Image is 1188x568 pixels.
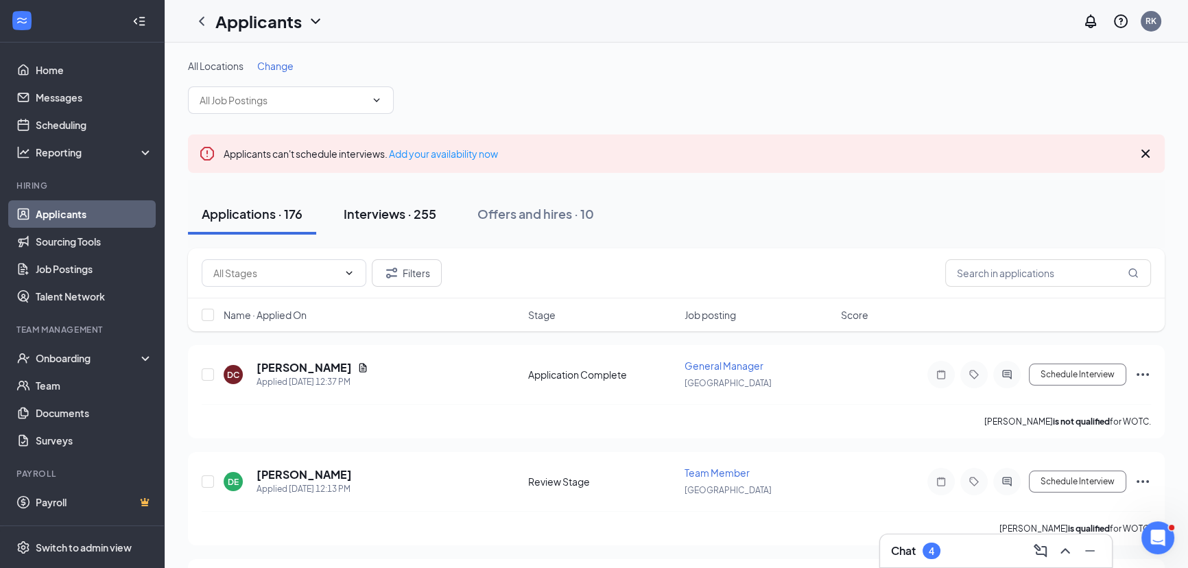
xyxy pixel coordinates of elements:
div: Onboarding [36,351,141,365]
div: Review Stage [528,475,676,488]
svg: Note [933,369,949,380]
svg: UserCheck [16,351,30,365]
span: Change [257,60,294,72]
svg: Tag [966,369,982,380]
svg: Minimize [1082,543,1098,559]
span: [GEOGRAPHIC_DATA] [685,378,772,388]
span: Name · Applied On [224,308,307,322]
a: Home [36,56,153,84]
a: Applicants [36,200,153,228]
a: Add your availability now [389,147,498,160]
div: Team Management [16,324,150,335]
a: Job Postings [36,255,153,283]
svg: Tag [966,476,982,487]
b: is qualified [1068,523,1110,534]
h5: [PERSON_NAME] [257,360,352,375]
div: DC [227,369,239,381]
div: Applied [DATE] 12:37 PM [257,375,368,389]
svg: Cross [1137,145,1154,162]
svg: Error [199,145,215,162]
div: RK [1145,15,1156,27]
button: Filter Filters [372,259,442,287]
a: PayrollCrown [36,488,153,516]
input: Search in applications [945,259,1151,287]
div: DE [228,476,239,488]
div: Reporting [36,145,154,159]
svg: Ellipses [1134,366,1151,383]
a: Sourcing Tools [36,228,153,255]
span: General Manager [685,359,763,372]
h1: Applicants [215,10,302,33]
svg: ActiveChat [999,369,1015,380]
button: ComposeMessage [1030,540,1052,562]
svg: QuestionInfo [1113,13,1129,29]
div: Switch to admin view [36,541,132,554]
svg: ChevronDown [344,268,355,279]
svg: ChevronDown [371,95,382,106]
svg: Document [357,362,368,373]
h5: [PERSON_NAME] [257,467,352,482]
svg: ComposeMessage [1032,543,1049,559]
div: Interviews · 255 [344,205,436,222]
span: [GEOGRAPHIC_DATA] [685,485,772,495]
div: Applications · 176 [202,205,302,222]
div: Offers and hires · 10 [477,205,594,222]
svg: ChevronDown [307,13,324,29]
svg: Analysis [16,145,30,159]
span: Score [841,308,868,322]
svg: Notifications [1082,13,1099,29]
button: Schedule Interview [1029,471,1126,493]
h3: Chat [891,543,916,558]
p: [PERSON_NAME] for WOTC. [999,523,1151,534]
span: Job posting [685,308,736,322]
div: 4 [929,545,934,557]
a: Documents [36,399,153,427]
button: Minimize [1079,540,1101,562]
svg: ChevronLeft [193,13,210,29]
b: is not qualified [1053,416,1110,427]
svg: ChevronUp [1057,543,1073,559]
svg: ActiveChat [999,476,1015,487]
svg: Settings [16,541,30,554]
div: Application Complete [528,368,676,381]
button: ChevronUp [1054,540,1076,562]
div: Applied [DATE] 12:13 PM [257,482,352,496]
div: Payroll [16,468,150,480]
input: All Job Postings [200,93,366,108]
a: Talent Network [36,283,153,310]
svg: Filter [383,265,400,281]
a: Surveys [36,427,153,454]
button: Schedule Interview [1029,364,1126,386]
iframe: Intercom live chat [1141,521,1174,554]
span: All Locations [188,60,243,72]
svg: Collapse [132,14,146,28]
span: Team Member [685,466,750,479]
svg: Ellipses [1134,473,1151,490]
svg: MagnifyingGlass [1128,268,1139,279]
div: Hiring [16,180,150,191]
span: Applicants can't schedule interviews. [224,147,498,160]
p: [PERSON_NAME] for WOTC. [984,416,1151,427]
a: Team [36,372,153,399]
svg: Note [933,476,949,487]
a: Scheduling [36,111,153,139]
a: Messages [36,84,153,111]
svg: WorkstreamLogo [15,14,29,27]
span: Stage [528,308,556,322]
input: All Stages [213,265,338,281]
